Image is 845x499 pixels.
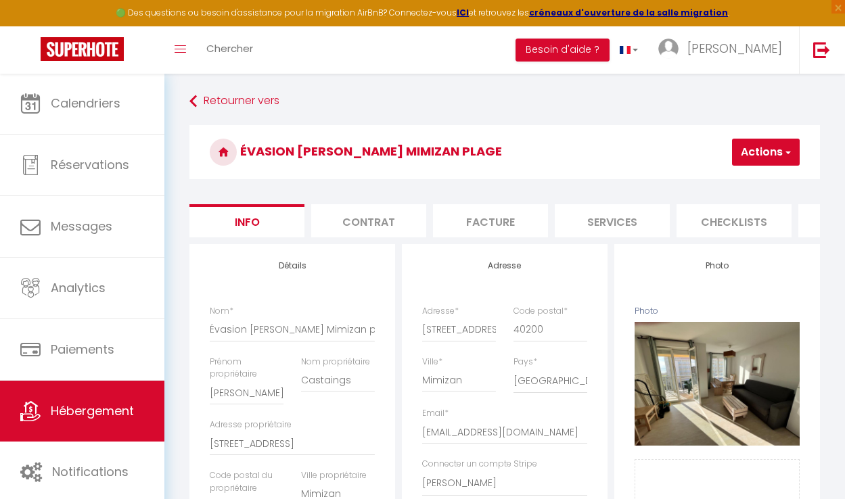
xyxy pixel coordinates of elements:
label: Photo [635,305,658,318]
a: créneaux d'ouverture de la salle migration [529,7,728,18]
span: Notifications [52,463,129,480]
h4: Photo [635,261,800,270]
h4: Adresse [422,261,587,270]
label: Adresse [422,305,459,318]
img: Super Booking [41,37,124,61]
span: [PERSON_NAME] [687,40,782,57]
span: Analytics [51,279,106,296]
label: Connecter un compte Stripe [422,458,537,471]
h3: Évasion [PERSON_NAME] Mimizan plage [189,125,820,179]
label: Code postal du propriétaire [210,469,283,495]
li: Services [555,204,670,237]
a: Retourner vers [189,89,820,114]
label: Code postal [513,305,568,318]
button: Besoin d'aide ? [516,39,610,62]
label: Ville [422,356,442,369]
label: Email [422,407,449,420]
span: Chercher [206,41,253,55]
label: Adresse propriétaire [210,419,292,431]
li: Info [189,204,304,237]
span: Réservations [51,156,129,173]
span: Hébergement [51,402,134,419]
a: Chercher [196,26,263,74]
label: Pays [513,356,537,369]
img: logout [813,41,830,58]
label: Prénom propriétaire [210,356,283,381]
label: Ville propriétaire [301,469,367,482]
img: ... [658,39,679,59]
span: Paiements [51,341,114,358]
h4: Détails [210,261,375,270]
label: Nom [210,305,233,318]
a: ICI [457,7,469,18]
li: Contrat [311,204,426,237]
a: ... [PERSON_NAME] [648,26,799,74]
span: Calendriers [51,95,120,112]
button: Actions [732,139,800,166]
span: Messages [51,218,112,235]
button: Ouvrir le widget de chat LiveChat [11,5,51,46]
li: Checklists [677,204,792,237]
label: Nom propriétaire [301,356,370,369]
li: Facture [433,204,548,237]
